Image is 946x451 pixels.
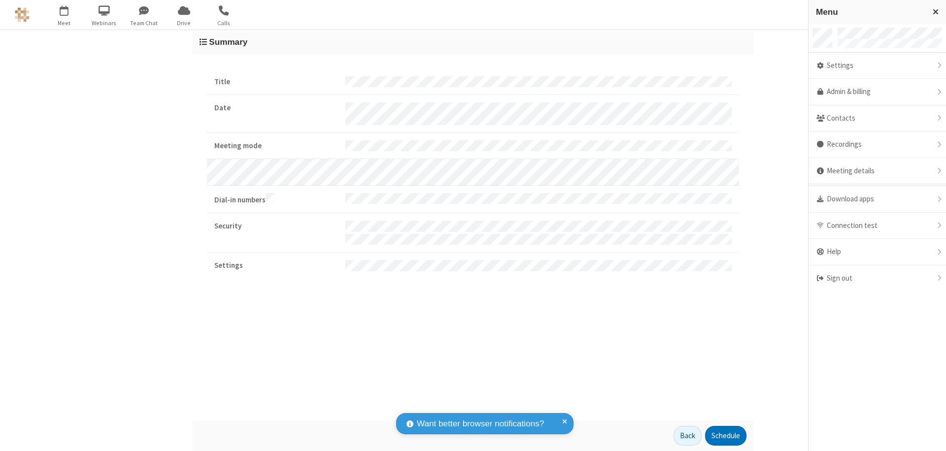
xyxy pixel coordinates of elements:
a: Admin & billing [809,79,946,105]
button: Back [674,426,702,446]
div: Contacts [809,105,946,132]
span: Drive [166,19,203,28]
strong: Settings [214,260,338,271]
button: Schedule [705,426,746,446]
div: Connection test [809,213,946,239]
span: Team Chat [126,19,163,28]
h3: Menu [816,7,924,17]
strong: Meeting mode [214,140,338,152]
strong: Security [214,221,338,232]
div: Meeting details [809,158,946,185]
strong: Title [214,76,338,88]
span: Calls [205,19,242,28]
strong: Dial-in numbers [214,193,338,206]
div: Help [809,239,946,265]
iframe: Chat [921,425,939,444]
span: Webinars [86,19,123,28]
div: Sign out [809,265,946,291]
span: Meet [46,19,83,28]
span: Want better browser notifications? [417,418,544,430]
div: Recordings [809,131,946,158]
div: Settings [809,53,946,79]
div: Download apps [809,186,946,213]
span: Summary [209,37,247,47]
strong: Date [214,102,338,114]
img: QA Selenium DO NOT DELETE OR CHANGE [15,7,30,22]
